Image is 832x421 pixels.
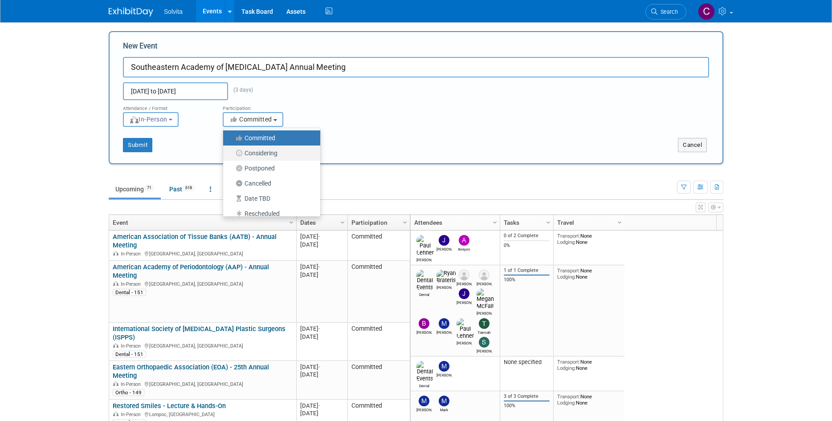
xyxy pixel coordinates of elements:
img: Tiannah Halcomb [479,318,489,329]
label: Committed [228,132,311,144]
div: Matt Stanton [416,406,432,412]
div: Jeremy Northcutt [457,299,472,305]
img: Megan McFall [477,288,494,310]
img: Dental Events [416,270,433,291]
button: In-Person [123,112,179,127]
div: Matthew Burns [436,372,452,377]
div: [DATE] [300,402,343,409]
span: 71 [144,185,154,191]
div: None None [557,393,621,406]
img: In-Person Event [113,412,118,416]
div: 3 of 3 Complete [504,393,550,400]
div: Sharon Smith [477,348,492,353]
span: In-Person [121,412,143,417]
span: In-Person [129,116,167,123]
a: Dates [300,215,342,230]
div: Mark Cassani [436,406,452,412]
div: [DATE] [300,409,343,417]
div: [GEOGRAPHIC_DATA], [GEOGRAPHIC_DATA] [113,342,292,349]
span: Transport: [557,267,580,274]
div: Dental - 151 [113,289,146,296]
span: Column Settings [616,219,623,226]
label: Cancelled [228,178,311,189]
div: Aireyon Guy [457,246,472,251]
span: - [318,364,320,370]
div: 1 of 1 Complete [504,267,550,274]
a: Column Settings [615,215,625,228]
span: 618 [183,185,195,191]
div: Dental - 151 [113,351,146,358]
span: Column Settings [288,219,295,226]
label: Date TBD [228,193,311,204]
span: Lodging: [557,239,576,245]
div: Dental Events [416,382,432,388]
div: Jeremy Wofford [436,246,452,251]
div: Lompoc, [GEOGRAPHIC_DATA] [113,410,292,418]
div: [DATE] [300,271,343,279]
span: In-Person [121,343,143,349]
div: Megan McFall [477,310,492,316]
img: In-Person Event [113,251,118,255]
button: Cancel [678,138,707,152]
div: Tiannah Halcomb [477,329,492,335]
input: Name of Trade Show / Conference [123,57,709,77]
a: Participation [351,215,404,230]
span: Lodging: [557,365,576,371]
label: Postponed [228,162,311,174]
span: - [318,263,320,270]
span: Lodging: [557,400,576,406]
div: 0 of 2 Complete [504,233,550,239]
div: 100% [504,403,550,409]
div: [DATE] [300,325,343,332]
div: [DATE] [300,363,343,371]
img: Mark Cassani [439,396,449,406]
button: Submit [123,138,152,152]
img: Ron Mercier [459,270,469,280]
span: Column Settings [339,219,346,226]
img: Lisa Stratton [479,270,489,280]
div: None specified [504,359,550,366]
img: Ryan Brateris [436,270,456,284]
a: Eastern Orthopaedic Association (EOA) - 25th Annual Meeting [113,363,269,380]
span: In-Person [121,281,143,287]
td: Committed [347,231,410,261]
img: In-Person Event [113,281,118,286]
div: Paul Lehner [457,340,472,345]
span: Transport: [557,393,580,400]
span: Transport: [557,233,580,239]
span: Lodging: [557,274,576,280]
td: Committed [347,323,410,361]
div: [GEOGRAPHIC_DATA], [GEOGRAPHIC_DATA] [113,280,292,287]
span: - [318,402,320,409]
a: Upcoming71 [109,181,161,198]
td: Committed [347,261,410,323]
img: Matt Stanton [419,396,429,406]
img: Dental Events [416,361,433,382]
div: Matthew Burns [436,329,452,335]
label: New Event [123,41,158,55]
div: [DATE] [300,263,343,271]
a: International Society of [MEDICAL_DATA] Plastic Surgeons (ISPPS) [113,325,285,341]
img: Jeremy Wofford [439,235,449,246]
div: Dental Events [416,291,432,297]
span: Column Settings [401,219,408,226]
a: Restored Smiles - Lecture & Hands-On [113,402,226,410]
img: Sharon Smith [479,337,489,348]
img: Jeremy Northcutt [459,288,469,299]
a: Column Settings [544,215,554,228]
div: [DATE] [300,371,343,378]
img: Brandon Woods [419,318,429,329]
span: Column Settings [545,219,552,226]
span: In-Person [121,251,143,257]
div: Ortho - 149 [113,389,144,396]
span: Solvita [164,8,183,15]
a: Event [113,215,290,230]
img: ExhibitDay [109,8,153,16]
span: - [318,233,320,240]
a: American Association of Tissue Banks (AATB) - Annual Meeting [113,233,277,249]
a: Column Settings [490,215,500,228]
a: Attendees [414,215,494,230]
a: Column Settings [287,215,297,228]
div: Ron Mercier [457,280,472,286]
div: Paul Lehner [416,256,432,262]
